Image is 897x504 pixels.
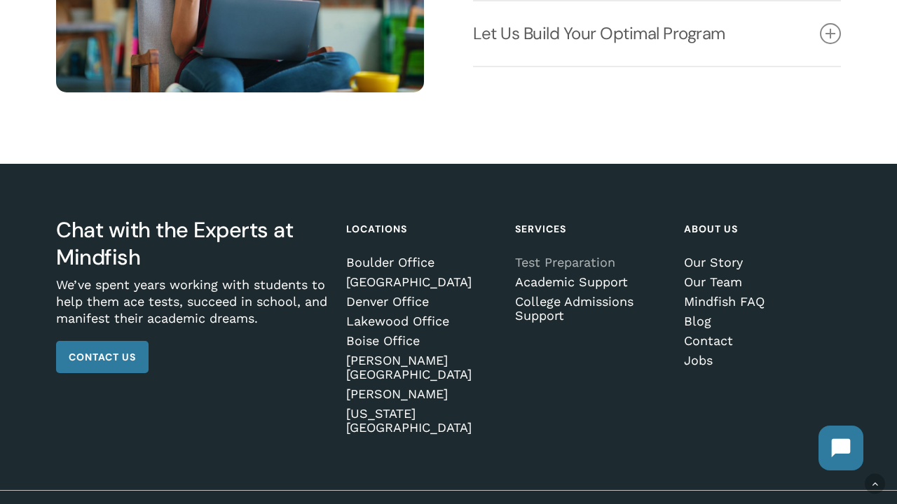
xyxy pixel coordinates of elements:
[684,216,837,241] h4: About Us
[69,350,136,364] span: Contact Us
[473,1,841,66] a: Let Us Build Your Optimal Program
[56,341,149,373] a: Contact Us
[346,334,499,348] a: Boise Office
[684,353,837,367] a: Jobs
[346,295,499,309] a: Denver Office
[346,387,499,401] a: [PERSON_NAME]
[515,275,668,289] a: Academic Support
[684,334,837,348] a: Contact
[346,275,499,289] a: [GEOGRAPHIC_DATA]
[515,255,668,269] a: Test Preparation
[346,216,499,241] h4: Locations
[346,314,499,328] a: Lakewood Office
[56,276,331,341] p: We’ve spent years working with students to help them ace tests, succeed in school, and manifest t...
[515,216,668,241] h4: Services
[346,353,499,381] a: [PERSON_NAME][GEOGRAPHIC_DATA]
[684,314,837,328] a: Blog
[515,295,668,323] a: College Admissions Support
[684,255,837,269] a: Our Story
[684,275,837,289] a: Our Team
[56,216,331,271] h3: Chat with the Experts at Mindfish
[804,412,877,484] iframe: Chatbot
[684,295,837,309] a: Mindfish FAQ
[346,255,499,269] a: Boulder Office
[346,407,499,435] a: [US_STATE][GEOGRAPHIC_DATA]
